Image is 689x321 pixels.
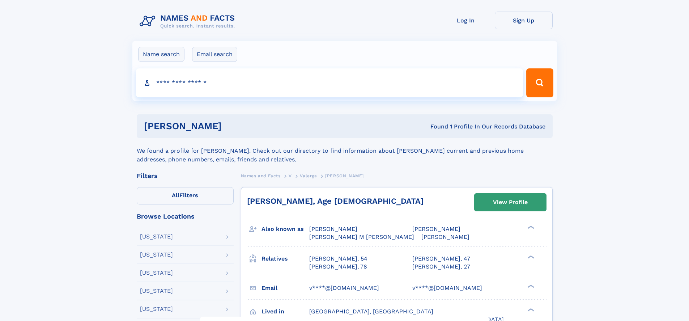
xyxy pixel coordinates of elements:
[241,171,281,180] a: Names and Facts
[137,213,234,220] div: Browse Locations
[526,254,535,259] div: ❯
[309,233,414,240] span: [PERSON_NAME] M [PERSON_NAME]
[140,234,173,240] div: [US_STATE]
[309,225,357,232] span: [PERSON_NAME]
[192,47,237,62] label: Email search
[138,47,184,62] label: Name search
[172,192,179,199] span: All
[495,12,553,29] a: Sign Up
[325,173,364,178] span: [PERSON_NAME]
[140,270,173,276] div: [US_STATE]
[412,255,470,263] a: [PERSON_NAME], 47
[289,173,292,178] span: V
[309,308,433,315] span: [GEOGRAPHIC_DATA], [GEOGRAPHIC_DATA]
[140,252,173,258] div: [US_STATE]
[261,282,309,294] h3: Email
[526,284,535,288] div: ❯
[412,263,470,271] a: [PERSON_NAME], 27
[300,171,317,180] a: Valerga
[437,12,495,29] a: Log In
[136,68,523,97] input: search input
[247,197,424,206] a: [PERSON_NAME], Age [DEMOGRAPHIC_DATA]
[140,288,173,294] div: [US_STATE]
[526,225,535,230] div: ❯
[475,194,546,211] a: View Profile
[493,194,528,211] div: View Profile
[144,122,326,131] h1: [PERSON_NAME]
[526,68,553,97] button: Search Button
[261,223,309,235] h3: Also known as
[140,306,173,312] div: [US_STATE]
[309,263,367,271] a: [PERSON_NAME], 78
[526,307,535,312] div: ❯
[137,12,241,31] img: Logo Names and Facts
[261,253,309,265] h3: Relatives
[412,225,460,232] span: [PERSON_NAME]
[421,233,469,240] span: [PERSON_NAME]
[137,138,553,164] div: We found a profile for [PERSON_NAME]. Check out our directory to find information about [PERSON_N...
[289,171,292,180] a: V
[309,255,367,263] a: [PERSON_NAME], 54
[300,173,317,178] span: Valerga
[137,187,234,204] label: Filters
[261,305,309,318] h3: Lived in
[326,123,545,131] div: Found 1 Profile In Our Records Database
[137,173,234,179] div: Filters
